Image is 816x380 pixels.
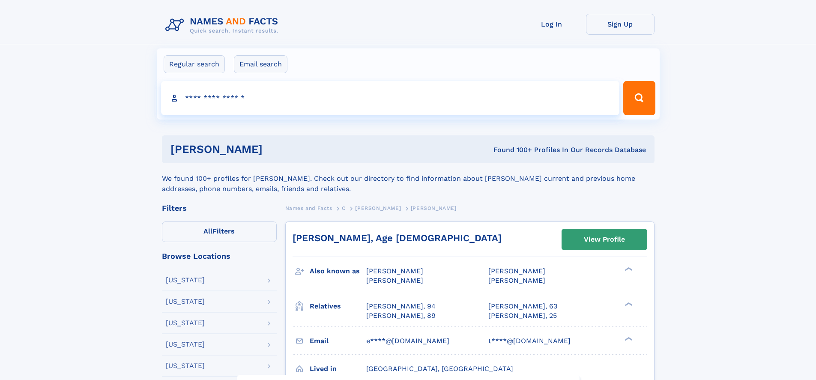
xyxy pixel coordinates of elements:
[285,203,332,213] a: Names and Facts
[162,204,277,212] div: Filters
[355,205,401,211] span: [PERSON_NAME]
[488,302,557,311] a: [PERSON_NAME], 63
[310,334,366,348] h3: Email
[488,276,545,284] span: [PERSON_NAME]
[166,341,205,348] div: [US_STATE]
[355,203,401,213] a: [PERSON_NAME]
[378,145,646,155] div: Found 100+ Profiles In Our Records Database
[162,14,285,37] img: Logo Names and Facts
[203,227,212,235] span: All
[584,230,625,249] div: View Profile
[234,55,287,73] label: Email search
[623,301,633,307] div: ❯
[517,14,586,35] a: Log In
[170,144,378,155] h1: [PERSON_NAME]
[293,233,502,243] a: [PERSON_NAME], Age [DEMOGRAPHIC_DATA]
[562,229,647,250] a: View Profile
[623,81,655,115] button: Search Button
[411,205,457,211] span: [PERSON_NAME]
[366,276,423,284] span: [PERSON_NAME]
[366,365,513,373] span: [GEOGRAPHIC_DATA], [GEOGRAPHIC_DATA]
[366,267,423,275] span: [PERSON_NAME]
[166,277,205,284] div: [US_STATE]
[166,362,205,369] div: [US_STATE]
[488,267,545,275] span: [PERSON_NAME]
[586,14,655,35] a: Sign Up
[162,221,277,242] label: Filters
[310,299,366,314] h3: Relatives
[623,336,633,341] div: ❯
[310,362,366,376] h3: Lived in
[161,81,620,115] input: search input
[342,203,346,213] a: C
[164,55,225,73] label: Regular search
[166,320,205,326] div: [US_STATE]
[310,264,366,278] h3: Also known as
[342,205,346,211] span: C
[366,302,436,311] a: [PERSON_NAME], 94
[488,311,557,320] a: [PERSON_NAME], 25
[162,252,277,260] div: Browse Locations
[162,163,655,194] div: We found 100+ profiles for [PERSON_NAME]. Check out our directory to find information about [PERS...
[166,298,205,305] div: [US_STATE]
[623,266,633,272] div: ❯
[366,311,436,320] a: [PERSON_NAME], 89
